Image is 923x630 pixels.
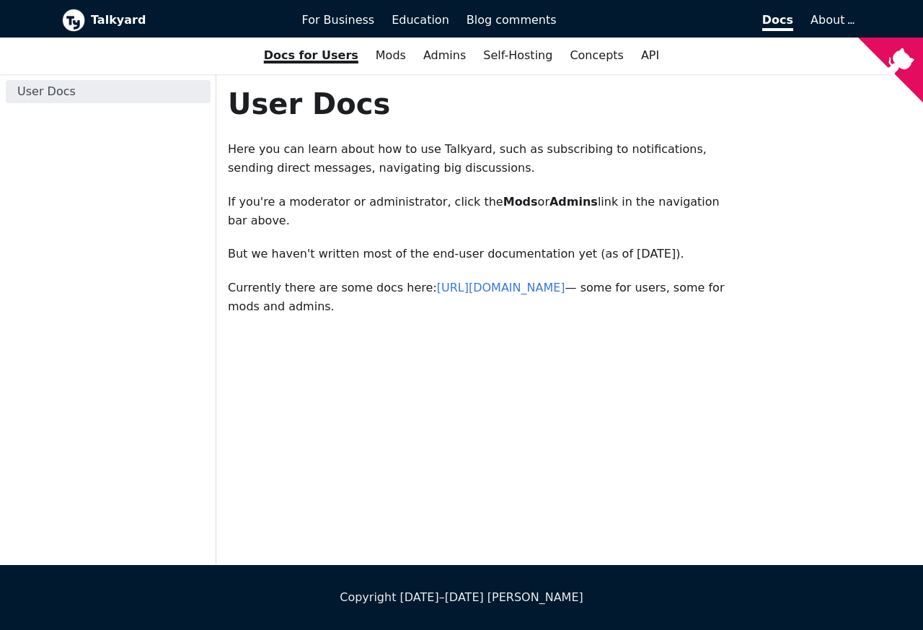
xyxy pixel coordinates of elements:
a: User Docs [6,80,211,103]
a: API [632,43,668,68]
span: Blog comments [467,13,557,27]
a: For Business [293,8,384,32]
a: About [811,13,852,27]
a: Self-Hosting [474,43,561,68]
h1: User Docs [228,86,735,122]
a: Concepts [561,43,632,68]
div: Copyright [DATE]–[DATE] [PERSON_NAME] [62,588,861,607]
p: Currently there are some docs here: — some for users, some for mods and admins. [228,279,735,317]
a: [URL][DOMAIN_NAME] [437,281,565,294]
p: But we haven't written most of the end-user documentation yet (as of [DATE]). [228,245,735,263]
a: Talkyard logoTalkyard [62,9,282,32]
a: Education [383,8,458,32]
img: Talkyard logo [62,9,85,32]
a: Docs [565,8,803,32]
a: Docs for Users [255,43,367,68]
a: Blog comments [458,8,565,32]
strong: Mods [503,195,538,209]
b: Talkyard [91,11,282,30]
a: Mods [367,43,415,68]
a: Admins [415,43,474,68]
span: For Business [302,13,375,27]
p: Here you can learn about how to use Talkyard, such as subscribing to notifications, sending direc... [228,140,735,178]
p: If you're a moderator or administrator, click the or link in the navigation bar above. [228,193,735,231]
span: Docs [762,13,793,31]
strong: Admins [549,195,598,209]
span: Education [392,13,449,27]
